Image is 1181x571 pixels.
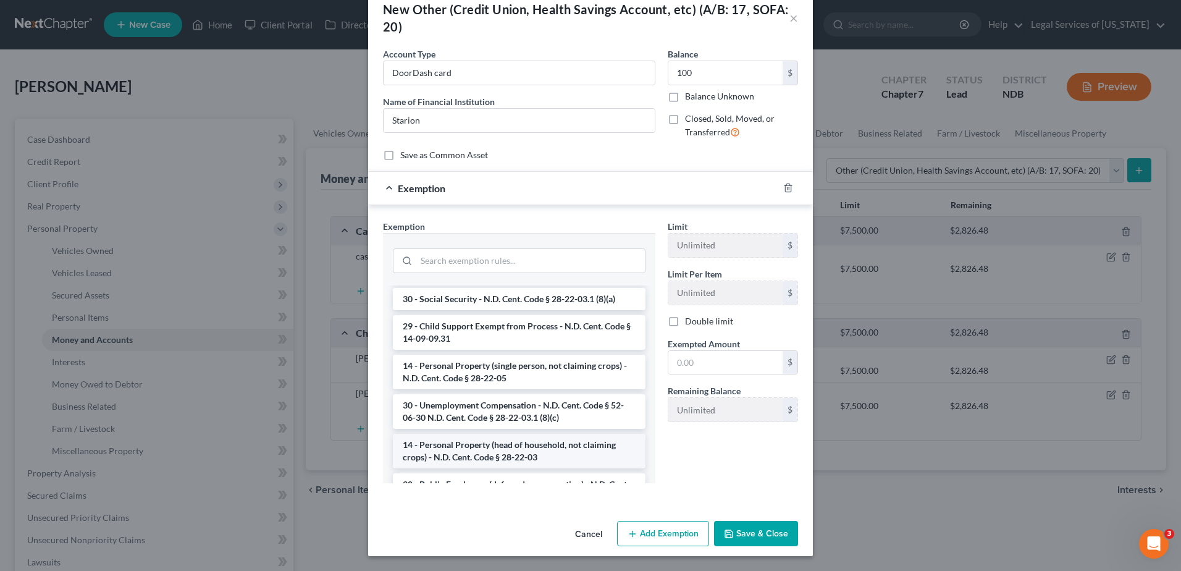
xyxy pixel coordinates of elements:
span: 3 [1164,529,1174,539]
li: 29 - Child Support Exempt from Process - N.D. Cent. Code § 14-09-09.31 [393,315,645,350]
span: Closed, Sold, Moved, or Transferred [685,113,775,137]
span: Exemption [383,221,425,232]
div: $ [783,281,797,305]
label: Limit Per Item [668,268,722,281]
button: × [789,11,798,25]
li: 14 - Personal Property (single person, not claiming crops) - N.D. Cent. Code § 28-22-05 [393,355,645,389]
span: Exemption [398,182,445,194]
input: Credit Union, HSA, etc [384,61,655,85]
li: 14 - Personal Property (head of household, not claiming crops) - N.D. Cent. Code § 28-22-03 [393,434,645,468]
span: Name of Financial Institution [383,96,495,107]
iframe: Intercom live chat [1139,529,1169,559]
span: Exempted Amount [668,339,740,349]
input: 0.00 [668,61,783,85]
input: -- [668,398,783,421]
div: New Other (Credit Union, Health Savings Account, etc) (A/B: 17, SOFA: 20) [383,1,789,35]
div: $ [783,398,797,421]
label: Save as Common Asset [400,149,488,161]
label: Account Type [383,48,435,61]
label: Balance [668,48,698,61]
li: 30 - Social Security - N.D. Cent. Code § 28-22-03.1 (8)(a) [393,288,645,310]
button: Cancel [565,522,612,547]
label: Balance Unknown [685,90,754,103]
button: Add Exemption [617,521,709,547]
label: Double limit [685,315,733,328]
input: Enter name... [384,109,655,132]
input: -- [668,234,783,257]
div: $ [783,351,797,374]
label: Remaining Balance [668,384,741,397]
div: $ [783,61,797,85]
li: 30 - Unemployment Compensation - N.D. Cent. Code § 52-06-30 N.D. Cent. Code § 28-22-03.1 (8)(c) [393,394,645,429]
div: $ [783,234,797,257]
input: -- [668,281,783,305]
button: Save & Close [714,521,798,547]
input: 0.00 [668,351,783,374]
input: Search exemption rules... [416,249,645,273]
li: 30 - Public Employees (deferred compensation) - N.D. Cent. Code § 54-52.2-06 [393,473,645,508]
span: Limit [668,221,687,232]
